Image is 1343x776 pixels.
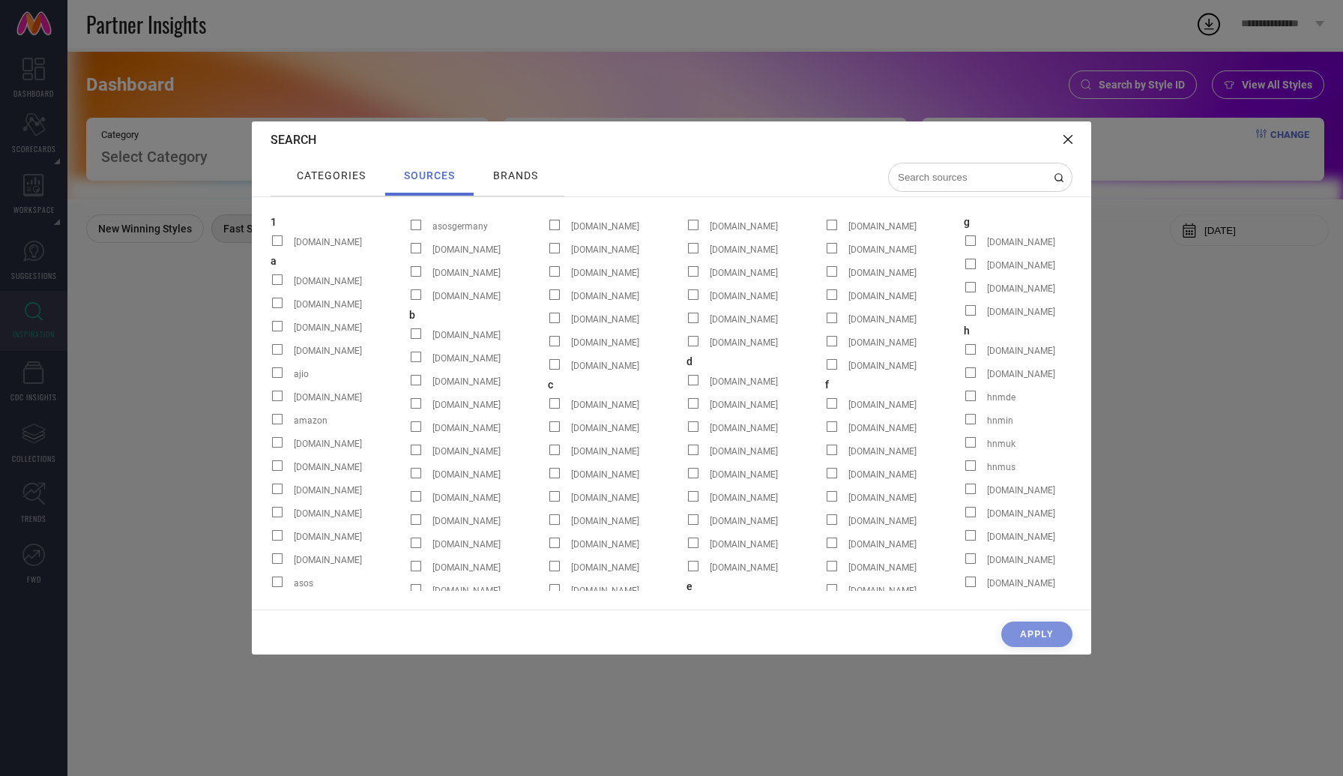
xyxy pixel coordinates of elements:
span: [DOMAIN_NAME] [987,532,1055,542]
span: [DOMAIN_NAME] [432,330,501,340]
span: [DOMAIN_NAME] [432,562,501,573]
span: [DOMAIN_NAME] [710,562,778,573]
span: [DOMAIN_NAME] [848,314,917,325]
span: c [548,379,686,391]
span: [DOMAIN_NAME] [848,493,917,503]
span: Search [271,133,316,147]
span: [DOMAIN_NAME] [571,586,639,596]
input: Search sources [896,171,1046,184]
span: [DOMAIN_NAME] [710,493,778,503]
span: [DOMAIN_NAME] [432,400,501,410]
span: ajio [294,369,309,379]
span: [DOMAIN_NAME] [710,291,778,301]
span: [DOMAIN_NAME] [987,346,1055,356]
span: [DOMAIN_NAME] [848,516,917,526]
span: [DOMAIN_NAME] [710,539,778,550]
span: [DOMAIN_NAME] [710,446,778,457]
span: sources [404,169,455,181]
span: [DOMAIN_NAME] [571,337,639,348]
span: [DOMAIN_NAME] [294,276,362,286]
span: [DOMAIN_NAME] [571,268,639,278]
span: [DOMAIN_NAME] [710,244,778,255]
span: g [964,216,1102,228]
span: [DOMAIN_NAME] [987,237,1055,247]
span: [DOMAIN_NAME] [294,485,362,496]
span: brands [493,169,538,181]
span: [DOMAIN_NAME] [571,539,639,550]
span: [DOMAIN_NAME] [294,237,362,247]
span: [DOMAIN_NAME] [848,586,917,596]
span: [DOMAIN_NAME] [432,539,501,550]
span: [DOMAIN_NAME] [294,555,362,565]
span: [DOMAIN_NAME] [848,539,917,550]
span: [DOMAIN_NAME] [432,291,501,301]
span: b [409,309,548,321]
span: [DOMAIN_NAME] [848,291,917,301]
span: [DOMAIN_NAME] [848,469,917,480]
span: categories [297,169,366,181]
span: [DOMAIN_NAME] [294,462,362,472]
span: [DOMAIN_NAME] [294,508,362,519]
span: f [825,379,964,391]
span: d [686,355,825,367]
span: h [964,325,1102,337]
span: hnmus [987,462,1015,472]
span: [DOMAIN_NAME] [571,446,639,457]
span: [DOMAIN_NAME] [571,469,639,480]
span: [DOMAIN_NAME] [848,244,917,255]
span: [DOMAIN_NAME] [571,221,639,232]
span: [DOMAIN_NAME] [987,578,1055,589]
span: [DOMAIN_NAME] [571,244,639,255]
span: [DOMAIN_NAME] [432,268,501,278]
span: [DOMAIN_NAME] [571,423,639,433]
span: [DOMAIN_NAME] [848,337,917,348]
span: [DOMAIN_NAME] [432,423,501,433]
span: 1 [271,216,409,228]
span: [DOMAIN_NAME] [432,446,501,457]
span: [DOMAIN_NAME] [571,314,639,325]
span: [DOMAIN_NAME] [571,361,639,371]
span: [DOMAIN_NAME] [432,586,501,596]
span: [DOMAIN_NAME] [987,485,1055,496]
span: [DOMAIN_NAME] [710,469,778,480]
span: e [686,580,825,592]
span: [DOMAIN_NAME] [987,555,1055,565]
span: [DOMAIN_NAME] [571,562,639,573]
span: [DOMAIN_NAME] [710,376,778,387]
span: [DOMAIN_NAME] [432,516,501,526]
span: [DOMAIN_NAME] [432,493,501,503]
span: [DOMAIN_NAME] [710,400,778,410]
span: [DOMAIN_NAME] [710,314,778,325]
span: [DOMAIN_NAME] [571,400,639,410]
span: [DOMAIN_NAME] [710,337,778,348]
span: hnmuk [987,439,1015,449]
span: asosgermany [432,221,488,232]
span: [DOMAIN_NAME] [710,423,778,433]
span: hnmin [987,415,1013,426]
span: amazon [294,415,328,426]
span: [DOMAIN_NAME] [848,562,917,573]
span: [DOMAIN_NAME] [294,322,362,333]
span: [DOMAIN_NAME] [987,307,1055,317]
span: a [271,255,409,267]
span: [DOMAIN_NAME] [294,532,362,542]
span: [DOMAIN_NAME] [432,376,501,387]
span: [DOMAIN_NAME] [848,221,917,232]
span: [DOMAIN_NAME] [848,268,917,278]
span: [DOMAIN_NAME] [432,353,501,364]
span: asos [294,578,313,589]
span: [DOMAIN_NAME] [848,400,917,410]
span: [DOMAIN_NAME] [710,268,778,278]
span: [DOMAIN_NAME] [987,508,1055,519]
span: [DOMAIN_NAME] [710,221,778,232]
span: [DOMAIN_NAME] [294,299,362,310]
span: hnmde [987,392,1015,403]
span: [DOMAIN_NAME] [710,516,778,526]
span: [DOMAIN_NAME] [571,291,639,301]
span: [DOMAIN_NAME] [294,346,362,356]
span: [DOMAIN_NAME] [987,283,1055,294]
span: [DOMAIN_NAME] [571,493,639,503]
span: [DOMAIN_NAME] [987,369,1055,379]
span: [DOMAIN_NAME] [987,260,1055,271]
span: [DOMAIN_NAME] [848,446,917,457]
